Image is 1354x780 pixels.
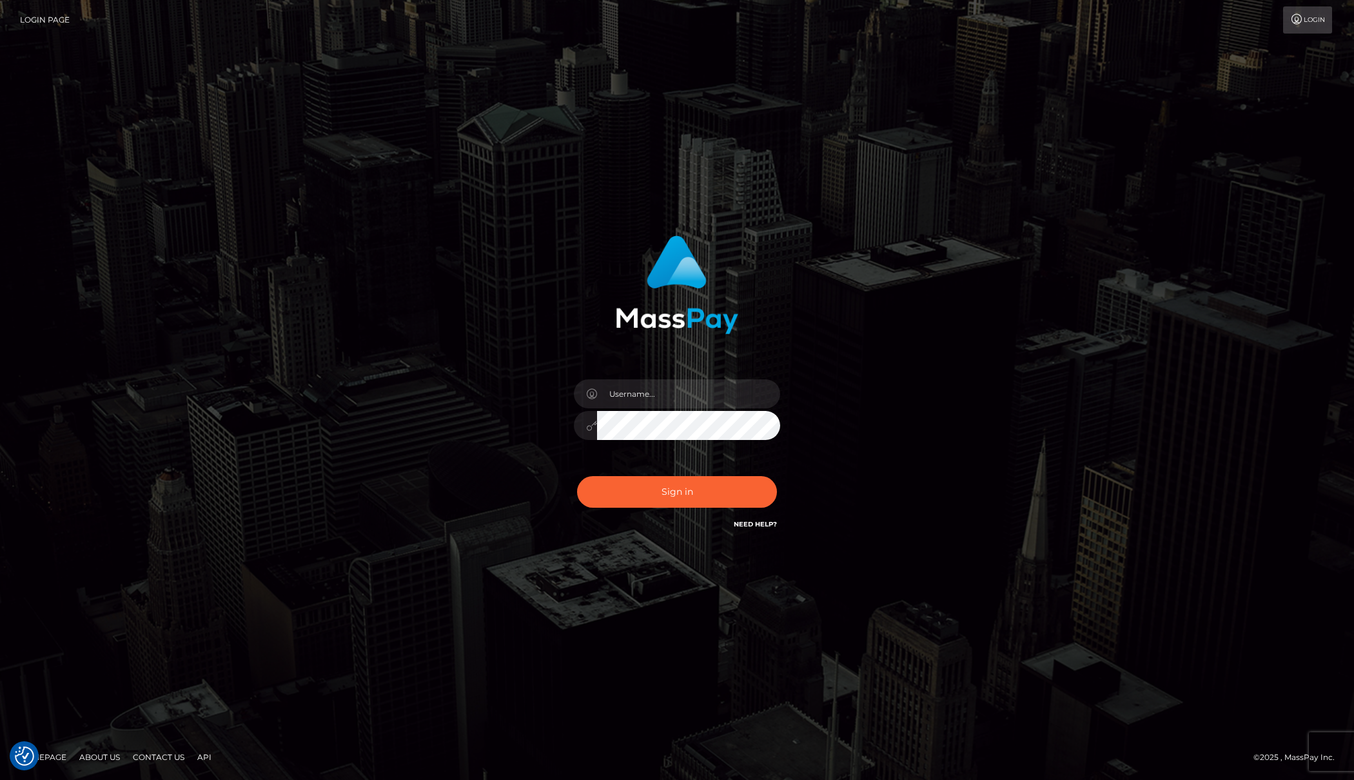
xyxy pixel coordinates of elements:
div: © 2025 , MassPay Inc. [1253,750,1344,765]
img: Revisit consent button [15,746,34,766]
button: Sign in [577,476,777,508]
a: About Us [74,747,125,767]
img: MassPay Login [616,235,738,334]
a: API [192,747,217,767]
a: Login [1283,6,1332,34]
a: Need Help? [734,520,777,528]
a: Contact Us [128,747,190,767]
a: Login Page [20,6,70,34]
a: Homepage [14,747,72,767]
button: Consent Preferences [15,746,34,766]
input: Username... [597,379,780,408]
